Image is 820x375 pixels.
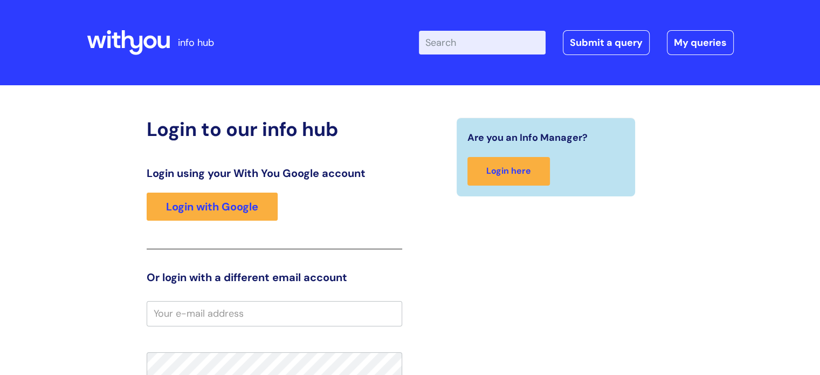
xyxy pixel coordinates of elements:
[178,34,214,51] p: info hub
[563,30,650,55] a: Submit a query
[147,271,402,284] h3: Or login with a different email account
[147,167,402,180] h3: Login using your With You Google account
[467,157,550,186] a: Login here
[467,129,588,146] span: Are you an Info Manager?
[419,31,546,54] input: Search
[147,118,402,141] h2: Login to our info hub
[667,30,734,55] a: My queries
[147,301,402,326] input: Your e-mail address
[147,193,278,221] a: Login with Google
